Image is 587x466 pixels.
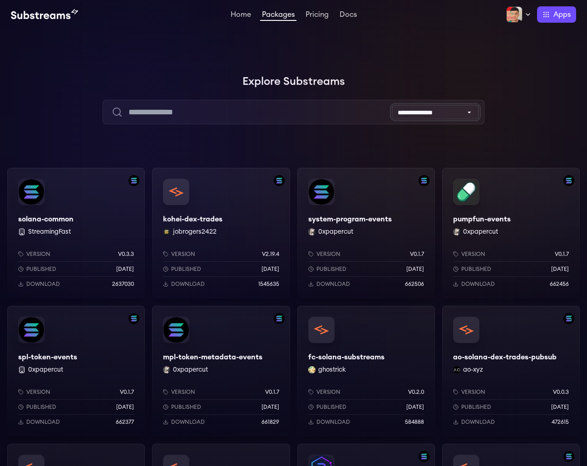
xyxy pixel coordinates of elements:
img: Filter by solana network [274,175,285,186]
p: Download [26,418,60,426]
button: 0xpapercut [318,227,353,236]
p: Published [316,403,346,411]
p: v0.1.7 [120,388,134,396]
a: Docs [338,11,359,20]
p: Version [461,250,485,258]
button: StreamingFast [28,227,71,236]
p: Download [171,280,205,288]
a: Filter by solana networkao-solana-dex-trades-pubsubao-solana-dex-trades-pubsubao-xyz ao-xyzVersio... [442,306,580,437]
p: [DATE] [261,265,279,273]
img: Profile [506,6,523,23]
p: [DATE] [406,265,424,273]
button: 0xpapercut [173,365,208,374]
p: Download [171,418,205,426]
p: 2637030 [112,280,134,288]
p: v0.1.7 [410,250,424,258]
p: v0.0.3 [553,388,569,396]
a: Packages [260,11,296,21]
p: 662506 [405,280,424,288]
p: [DATE] [406,403,424,411]
p: v0.1.7 [555,250,569,258]
button: 0xpapercut [463,227,498,236]
span: Apps [553,9,571,20]
p: [DATE] [116,403,134,411]
a: fc-solana-substreamsfc-solana-substreamsghostrick ghostrickVersionv0.2.0Published[DATE]Download58... [297,306,435,437]
a: Home [229,11,253,20]
p: Download [461,418,495,426]
p: Version [171,388,195,396]
a: Filter by solana networkpumpfun-eventspumpfun-events0xpapercut 0xpapercutVersionv0.1.7Published[D... [442,168,580,299]
p: Published [316,265,346,273]
a: Filter by solana networksystem-program-eventssystem-program-events0xpapercut 0xpapercutVersionv0.... [297,168,435,299]
img: Filter by solana network [128,313,139,324]
p: Download [461,280,495,288]
p: Version [171,250,195,258]
p: Published [171,403,201,411]
p: v0.1.7 [265,388,279,396]
button: 0xpapercut [28,365,63,374]
a: Filter by solana networkspl-token-eventsspl-token-events 0xpapercutVersionv0.1.7Published[DATE]Do... [7,306,145,437]
img: Filter by solana network [563,313,574,324]
img: Substream's logo [11,9,78,20]
button: ghostrick [318,365,346,374]
p: Download [26,280,60,288]
p: [DATE] [551,265,569,273]
img: Filter by solana network [419,175,429,186]
p: [DATE] [551,403,569,411]
p: Version [26,250,50,258]
a: Filter by solana networkkohei-dex-tradeskohei-dex-tradesjobrogers2422 jobrogers2422Versionv2.19.4... [152,168,290,299]
p: Published [26,403,56,411]
p: Download [316,418,350,426]
p: Published [461,403,491,411]
p: Version [26,388,50,396]
a: Filter by solana networkmpl-token-metadata-eventsmpl-token-metadata-events0xpapercut 0xpapercutVe... [152,306,290,437]
p: 584888 [405,418,424,426]
p: Version [316,388,340,396]
a: Pricing [304,11,330,20]
p: v2.19.4 [262,250,279,258]
button: jobrogers2422 [173,227,217,236]
a: Filter by solana networksolana-commonsolana-common StreamingFastVersionv0.3.3Published[DATE]Downl... [7,168,145,299]
img: Filter by solana network [274,313,285,324]
p: 661829 [261,418,279,426]
p: Published [26,265,56,273]
p: Version [316,250,340,258]
img: Filter by solana network [419,451,429,462]
p: Published [171,265,201,273]
p: Published [461,265,491,273]
p: v0.2.0 [408,388,424,396]
p: 662456 [550,280,569,288]
img: Filter by solana network [128,175,139,186]
p: 1545635 [258,280,279,288]
h1: Explore Substreams [7,73,580,91]
img: Filter by solana network [563,451,574,462]
p: 662377 [116,418,134,426]
p: Version [461,388,485,396]
button: ao-xyz [463,365,483,374]
p: Download [316,280,350,288]
p: 472615 [552,418,569,426]
p: [DATE] [261,403,279,411]
img: Filter by solana network [563,175,574,186]
p: [DATE] [116,265,134,273]
p: v0.3.3 [118,250,134,258]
